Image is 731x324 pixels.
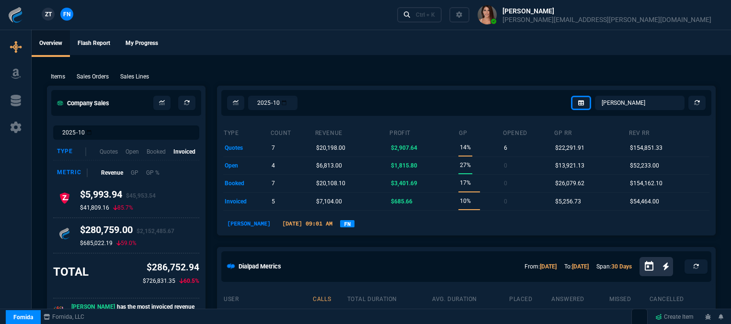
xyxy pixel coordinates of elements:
[131,168,138,177] p: GP
[316,195,342,208] p: $7,104.00
[391,141,417,155] p: $2,907.64
[316,177,345,190] p: $20,108.10
[525,262,557,271] p: From:
[143,261,199,275] p: $286,752.94
[460,141,471,154] p: 14%
[458,125,503,139] th: GP
[314,306,345,320] p: 272
[272,195,275,208] p: 5
[504,159,507,172] p: 0
[71,303,115,311] span: [PERSON_NAME]
[270,125,315,139] th: count
[649,291,710,305] th: cancelled
[116,239,137,247] p: 59.0%
[609,291,649,305] th: missed
[433,306,507,320] p: 41s
[41,313,87,321] a: msbcCompanyName
[239,262,281,271] h5: Dialpad Metrics
[113,204,133,212] p: 85.7%
[509,291,551,305] th: placed
[596,262,632,271] p: Span:
[572,263,589,270] a: [DATE]
[32,30,70,57] a: Overview
[630,195,659,208] p: $54,464.00
[316,159,342,172] p: $6,813.00
[80,204,109,212] p: $41,809.16
[540,263,557,270] a: [DATE]
[80,224,174,239] h4: $280,759.00
[416,11,435,19] div: Ctrl + K
[630,141,662,155] p: $154,851.33
[460,176,471,190] p: 17%
[147,147,166,156] p: Booked
[555,141,584,155] p: $22,291.91
[223,156,270,174] td: open
[77,72,109,81] p: Sales Orders
[126,147,139,156] p: Open
[173,147,195,156] p: Invoiced
[143,277,175,285] p: $726,831.35
[45,10,52,19] span: ZT
[630,177,662,190] p: $154,162.10
[179,277,199,285] p: 60.5%
[118,30,166,57] a: My Progress
[223,125,270,139] th: type
[100,147,118,156] p: Quotes
[391,177,417,190] p: $3,401.69
[432,291,509,305] th: avg. duration
[51,72,65,81] p: Items
[552,306,607,320] p: 1
[315,125,389,139] th: revenue
[316,141,345,155] p: $20,198.00
[389,125,458,139] th: Profit
[53,304,64,318] p: 🎉
[504,141,507,155] p: 6
[460,158,471,172] p: 27%
[272,177,275,190] p: 7
[554,125,628,139] th: GP RR
[651,306,708,320] p: 72
[272,159,275,172] p: 4
[223,219,274,228] p: [PERSON_NAME]
[564,262,589,271] p: To:
[340,220,354,227] a: FN
[611,263,632,270] a: 30 Days
[391,195,412,208] p: $685.66
[551,291,609,305] th: answered
[610,306,647,320] p: 1
[278,219,336,228] p: [DATE] 09:01 AM
[504,195,507,208] p: 0
[126,192,156,199] span: $45,953.54
[137,228,174,235] span: $2,152,485.67
[272,141,275,155] p: 7
[630,159,659,172] p: $52,233.00
[312,291,346,305] th: calls
[555,195,581,208] p: $5,256.73
[101,168,123,177] p: Revenue
[225,306,311,320] p: [PERSON_NAME]
[651,310,697,324] a: Create Item
[510,306,549,320] p: 197
[80,239,113,247] p: $685,022.19
[347,291,432,305] th: total duration
[63,10,70,19] span: FN
[460,194,471,208] p: 10%
[223,192,270,210] td: invoiced
[555,159,584,172] p: $13,921.13
[643,259,662,273] button: Open calendar
[57,99,109,108] h5: Company Sales
[120,72,149,81] p: Sales Lines
[223,291,312,305] th: user
[146,168,160,177] p: GP %
[555,177,584,190] p: $26,079.62
[223,139,270,156] td: quotes
[53,265,89,279] h3: TOTAL
[628,125,709,139] th: Rev RR
[348,306,430,320] p: 2h 15m
[57,147,86,156] div: Type
[70,30,118,57] a: Flash Report
[391,159,417,172] p: $1,815.80
[503,125,554,139] th: opened
[223,175,270,192] td: booked
[504,177,507,190] p: 0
